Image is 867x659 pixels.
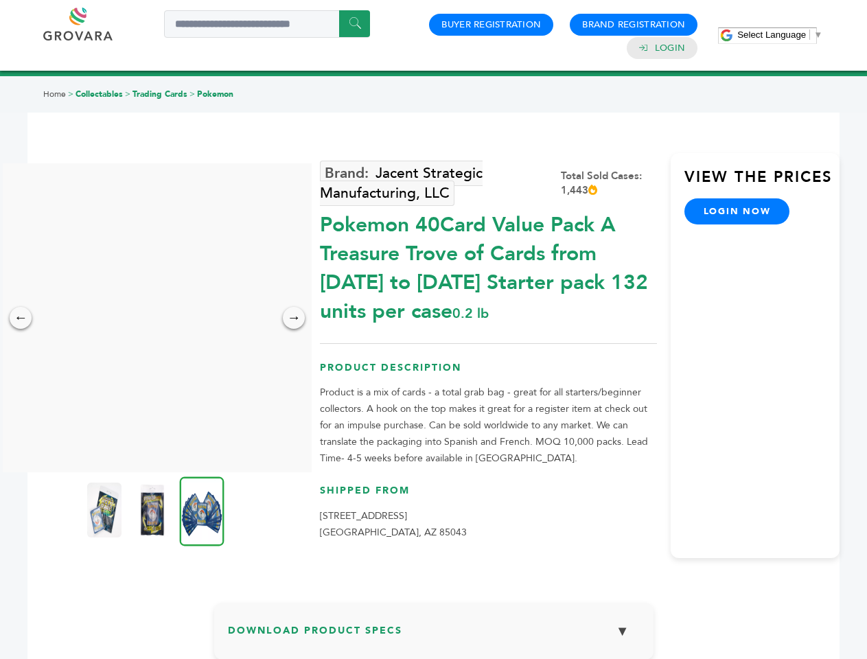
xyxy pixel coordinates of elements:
[655,42,685,54] a: Login
[132,89,187,100] a: Trading Cards
[737,30,822,40] a: Select Language​
[125,89,130,100] span: >
[582,19,685,31] a: Brand Registration
[320,508,657,541] p: [STREET_ADDRESS] [GEOGRAPHIC_DATA], AZ 85043
[684,167,840,198] h3: View the Prices
[43,89,66,100] a: Home
[441,19,541,31] a: Buyer Registration
[189,89,195,100] span: >
[320,361,657,385] h3: Product Description
[10,307,32,329] div: ←
[320,384,657,467] p: Product is a mix of cards - a total grab bag - great for all starters/beginner collectors. A hook...
[737,30,806,40] span: Select Language
[283,307,305,329] div: →
[452,304,489,323] span: 0.2 lb
[561,169,657,198] div: Total Sold Cases: 1,443
[76,89,123,100] a: Collectables
[320,484,657,508] h3: Shipped From
[813,30,822,40] span: ▼
[180,476,224,546] img: Pokemon 40-Card Value Pack – A Treasure Trove of Cards from 1996 to 2024 - Starter pack! 132 unit...
[228,616,640,656] h3: Download Product Specs
[605,616,640,646] button: ▼
[320,161,483,206] a: Jacent Strategic Manufacturing, LLC
[320,204,657,326] div: Pokemon 40Card Value Pack A Treasure Trove of Cards from [DATE] to [DATE] Starter pack 132 units ...
[135,483,170,537] img: Pokemon 40-Card Value Pack – A Treasure Trove of Cards from 1996 to 2024 - Starter pack! 132 unit...
[87,483,122,537] img: Pokemon 40-Card Value Pack – A Treasure Trove of Cards from 1996 to 2024 - Starter pack! 132 unit...
[197,89,233,100] a: Pokemon
[68,89,73,100] span: >
[164,10,370,38] input: Search a product or brand...
[684,198,790,224] a: login now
